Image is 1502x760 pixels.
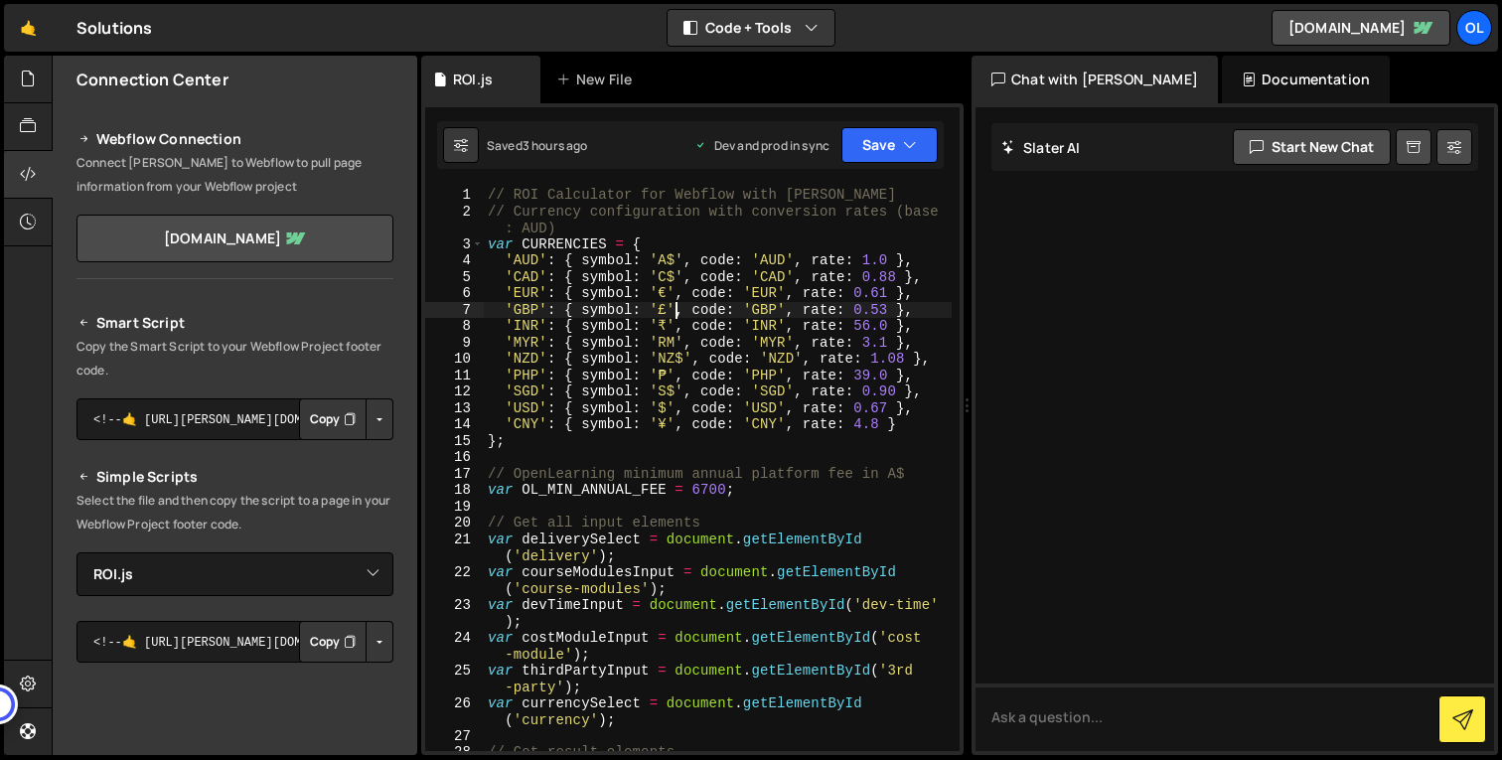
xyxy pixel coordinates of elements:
div: Documentation [1222,56,1390,103]
h2: Slater AI [1001,138,1081,157]
h2: Simple Scripts [76,465,393,489]
textarea: <!--🤙 [URL][PERSON_NAME][DOMAIN_NAME]> <script>document.addEventListener("DOMContentLoaded", func... [76,398,393,440]
div: ROI.js [453,70,493,89]
div: 12 [425,383,484,400]
div: 4 [425,252,484,269]
div: 3 hours ago [523,137,588,154]
div: 8 [425,318,484,335]
div: 24 [425,630,484,663]
div: 3 [425,236,484,253]
div: 14 [425,416,484,433]
button: Save [841,127,938,163]
div: 25 [425,663,484,695]
a: 🤙 [4,4,53,52]
div: 6 [425,285,484,302]
div: 5 [425,269,484,286]
div: 27 [425,728,484,745]
p: Copy the Smart Script to your Webflow Project footer code. [76,335,393,382]
div: 10 [425,351,484,368]
button: Copy [299,621,367,663]
div: 21 [425,532,484,564]
div: Chat with [PERSON_NAME] [972,56,1218,103]
div: 16 [425,449,484,466]
h2: Connection Center [76,69,228,90]
div: 22 [425,564,484,597]
div: 23 [425,597,484,630]
div: 7 [425,302,484,319]
div: 26 [425,695,484,728]
a: [DOMAIN_NAME] [1272,10,1450,46]
div: Dev and prod in sync [694,137,829,154]
div: Button group with nested dropdown [299,621,393,663]
div: Saved [487,137,588,154]
h2: Webflow Connection [76,127,393,151]
div: Button group with nested dropdown [299,398,393,440]
div: 20 [425,515,484,532]
div: 11 [425,368,484,384]
div: 2 [425,204,484,236]
div: 13 [425,400,484,417]
a: [DOMAIN_NAME] [76,215,393,262]
div: New File [556,70,640,89]
a: OL [1456,10,1492,46]
button: Code + Tools [668,10,834,46]
p: Select the file and then copy the script to a page in your Webflow Project footer code. [76,489,393,536]
div: 15 [425,433,484,450]
div: Solutions [76,16,152,40]
h2: Smart Script [76,311,393,335]
div: 17 [425,466,484,483]
div: 18 [425,482,484,499]
button: Copy [299,398,367,440]
textarea: <!--🤙 [URL][PERSON_NAME][DOMAIN_NAME]> <script>document.addEventListener("DOMContentLoaded", func... [76,621,393,663]
div: 9 [425,335,484,352]
div: 1 [425,187,484,204]
p: Connect [PERSON_NAME] to Webflow to pull page information from your Webflow project [76,151,393,199]
button: Start new chat [1233,129,1391,165]
div: 19 [425,499,484,516]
